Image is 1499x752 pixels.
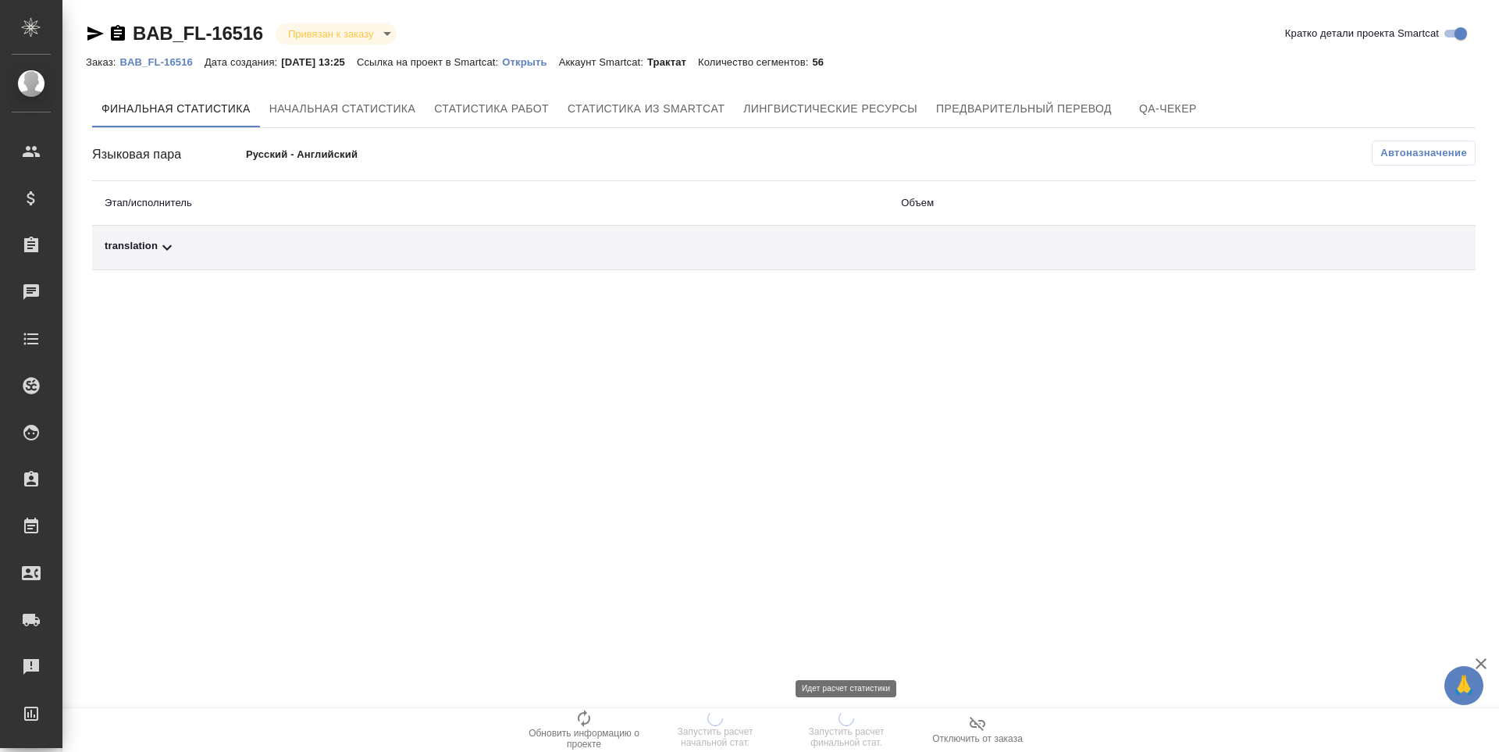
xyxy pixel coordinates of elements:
button: Автоназначение [1372,141,1476,166]
p: Заказ: [86,56,119,68]
span: Автоназначение [1380,145,1467,161]
button: Привязан к заказу [283,27,378,41]
a: Открыть [502,55,558,68]
span: 🙏 [1451,669,1477,702]
div: Toggle Row Expanded [105,238,876,257]
p: 56 [812,56,835,68]
p: Трактат [647,56,698,68]
span: Статистика из Smartcat [568,99,725,119]
p: Открыть [502,56,558,68]
div: Привязан к заказу [276,23,397,45]
a: BAB_FL-16516 [133,23,263,44]
p: Аккаунт Smartcat: [559,56,647,68]
div: Языковая пара [92,145,246,164]
span: QA-чекер [1130,99,1205,119]
span: Финальная статистика [101,99,251,119]
span: Начальная статистика [269,99,416,119]
p: Количество сегментов: [698,56,812,68]
p: BAB_FL-16516 [119,56,204,68]
button: Скопировать ссылку [109,24,127,43]
span: Лингвистические ресурсы [743,99,917,119]
a: BAB_FL-16516 [119,55,204,68]
p: [DATE] 13:25 [281,56,357,68]
span: Кратко детали проекта Smartcat [1285,26,1439,41]
p: Ссылка на проект в Smartcat: [357,56,502,68]
p: Русский - Английский [246,147,554,162]
p: Дата создания: [205,56,281,68]
span: Статистика работ [434,99,549,119]
th: Объем [888,181,1298,226]
button: 🙏 [1444,666,1483,705]
th: Этап/исполнитель [92,181,888,226]
span: Предварительный перевод [936,99,1112,119]
button: Скопировать ссылку для ЯМессенджера [86,24,105,43]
